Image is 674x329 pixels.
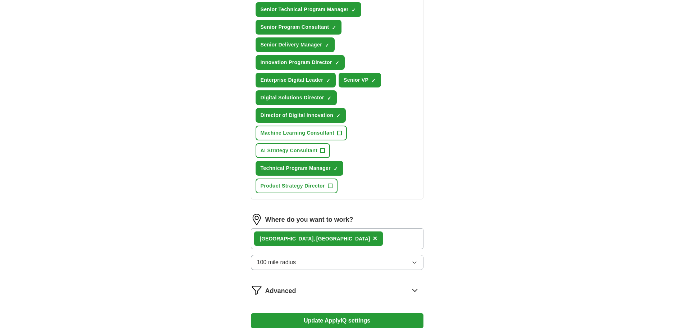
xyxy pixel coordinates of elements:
[251,214,262,225] img: location.png
[334,166,338,172] span: ✓
[261,76,323,84] span: Enterprise Digital Leader
[265,286,296,296] span: Advanced
[335,60,339,66] span: ✓
[326,78,330,84] span: ✓
[325,42,329,48] span: ✓
[256,73,336,87] button: Enterprise Digital Leader✓
[251,284,262,296] img: filter
[256,143,330,158] button: AI Strategy Consultant
[261,182,325,190] span: Product Strategy Director
[256,2,361,17] button: Senior Technical Program Manager✓
[373,233,377,244] button: ×
[261,129,334,137] span: Machine Learning Consultant
[371,78,376,84] span: ✓
[339,73,381,87] button: Senior VP✓
[256,126,347,140] button: Machine Learning Consultant
[256,20,342,35] button: Senior Program Consultant✓
[251,255,423,270] button: 100 mile radius
[251,313,423,328] button: Update ApplyIQ settings
[261,6,349,13] span: Senior Technical Program Manager
[332,25,336,31] span: ✓
[260,235,370,243] div: [GEOGRAPHIC_DATA], [GEOGRAPHIC_DATA]
[265,215,353,225] label: Where do you want to work?
[256,37,335,52] button: Senior Delivery Manager✓
[256,55,345,70] button: Innovation Program Director✓
[373,234,377,242] span: ×
[261,41,322,49] span: Senior Delivery Manager
[344,76,368,84] span: Senior VP
[336,113,340,119] span: ✓
[261,112,334,119] span: Director of Digital Innovation
[256,161,343,176] button: Technical Program Manager✓
[256,90,337,105] button: Digital Solutions Director✓
[352,7,356,13] span: ✓
[261,147,318,154] span: AI Strategy Consultant
[327,95,331,101] span: ✓
[261,164,331,172] span: Technical Program Manager
[257,258,296,267] span: 100 mile radius
[256,108,346,123] button: Director of Digital Innovation✓
[261,94,324,102] span: Digital Solutions Director
[261,59,332,66] span: Innovation Program Director
[256,179,338,193] button: Product Strategy Director
[261,23,329,31] span: Senior Program Consultant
